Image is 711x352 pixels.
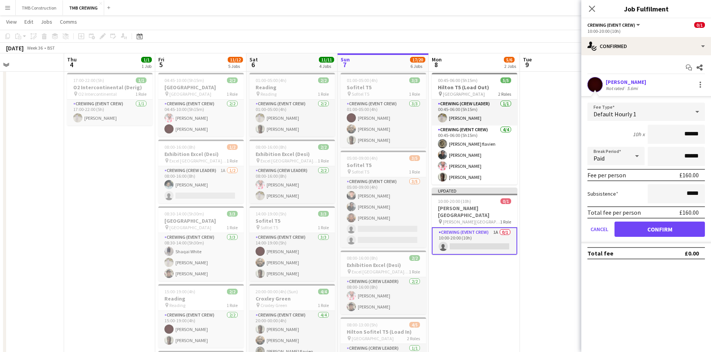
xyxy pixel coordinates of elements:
[432,73,517,185] app-job-card: 00:45-06:00 (5h15m)5/5Hilton T5 (Load Out) [GEOGRAPHIC_DATA]2 RolesCrewing (Crew Leader)1/100:45-...
[432,84,517,91] h3: Hilton T5 (Load Out)
[594,110,636,118] span: Default Hourly 1
[410,63,425,69] div: 6 Jobs
[318,211,329,217] span: 3/3
[228,63,243,69] div: 5 Jobs
[432,205,517,219] h3: [PERSON_NAME][GEOGRAPHIC_DATA]
[318,144,329,150] span: 2/2
[341,100,426,148] app-card-role: Crewing (Event Crew)3/301:00-05:00 (4h)[PERSON_NAME][PERSON_NAME][PERSON_NAME]
[227,289,238,294] span: 2/2
[249,100,335,137] app-card-role: Crewing (Event Crew)2/201:00-05:00 (4h)[PERSON_NAME][PERSON_NAME]
[227,91,238,97] span: 1 Role
[409,91,420,97] span: 1 Role
[3,17,20,27] a: View
[47,45,55,51] div: BST
[318,289,329,294] span: 4/4
[347,255,378,261] span: 08:00-16:00 (8h)
[318,225,329,230] span: 1 Role
[164,211,204,217] span: 08:30-14:00 (5h30m)
[431,60,442,69] span: 8
[694,22,705,28] span: 0/1
[63,0,104,15] button: TMB CREWING
[169,225,211,230] span: [GEOGRAPHIC_DATA]
[318,158,329,164] span: 1 Role
[341,328,426,335] h3: Hilton Sofitel T5 (Load In)
[227,225,238,230] span: 1 Role
[432,188,517,255] app-job-card: Updated10:00-20:00 (10h)0/1[PERSON_NAME][GEOGRAPHIC_DATA] [PERSON_NAME][GEOGRAPHIC_DATA]1 RoleCre...
[341,177,426,248] app-card-role: Crewing (Event Crew)3/505:00-09:00 (4h)[PERSON_NAME][PERSON_NAME][PERSON_NAME]
[249,233,335,281] app-card-role: Crewing (Event Crew)3/314:00-19:00 (5h)[PERSON_NAME][PERSON_NAME][PERSON_NAME]
[249,217,335,224] h3: Sofitel T5
[158,73,244,137] app-job-card: 04:45-10:00 (5h15m)2/2[GEOGRAPHIC_DATA] [GEOGRAPHIC_DATA]1 RoleCrewing (Event Crew)2/204:45-10:00...
[256,289,298,294] span: 20:00-00:00 (4h) (Sun)
[626,85,639,91] div: 5.6mi
[158,217,244,224] h3: [GEOGRAPHIC_DATA]
[409,155,420,161] span: 3/5
[500,77,511,83] span: 5/5
[6,44,24,52] div: [DATE]
[587,249,613,257] div: Total fee
[261,225,278,230] span: Sofitel T5
[679,171,699,179] div: £160.00
[341,151,426,248] div: 05:00-09:00 (4h)3/5Sofitel T5 Sofitel T51 RoleCrewing (Event Crew)3/505:00-09:00 (4h)[PERSON_NAME...
[158,140,244,203] app-job-card: 08:00-16:00 (8h)1/2Exhibition Excel (Desi) Excel [GEOGRAPHIC_DATA] ( [GEOGRAPHIC_DATA])1 RoleCrew...
[249,206,335,281] div: 14:00-19:00 (5h)3/3Sofitel T5 Sofitel T51 RoleCrewing (Event Crew)3/314:00-19:00 (5h)[PERSON_NAME...
[587,171,626,179] div: Fee per person
[41,18,52,25] span: Jobs
[158,311,244,348] app-card-role: Crewing (Event Crew)2/215:00-19:00 (4h)[PERSON_NAME][PERSON_NAME]
[504,57,515,63] span: 5/6
[158,151,244,158] h3: Exhibition Excel (Desi)
[227,144,238,150] span: 1/2
[169,91,211,97] span: [GEOGRAPHIC_DATA]
[249,73,335,137] app-job-card: 01:00-05:00 (4h)2/2Reading Reading1 RoleCrewing (Event Crew)2/201:00-05:00 (4h)[PERSON_NAME][PERS...
[341,73,426,148] app-job-card: 01:00-05:00 (4h)3/3Sofitel T5 Sofitel T51 RoleCrewing (Event Crew)3/301:00-05:00 (4h)[PERSON_NAME...
[141,57,152,63] span: 1/1
[158,56,164,63] span: Fri
[319,63,334,69] div: 4 Jobs
[581,4,711,14] h3: Job Fulfilment
[606,85,626,91] div: Not rated
[352,269,409,275] span: Excel [GEOGRAPHIC_DATA] ( [GEOGRAPHIC_DATA])
[158,100,244,137] app-card-role: Crewing (Event Crew)2/204:45-10:00 (5h15m)[PERSON_NAME][PERSON_NAME]
[164,144,195,150] span: 08:00-16:00 (8h)
[67,56,77,63] span: Thu
[256,144,286,150] span: 08:00-16:00 (8h)
[164,77,204,83] span: 04:45-10:00 (5h15m)
[142,63,151,69] div: 1 Job
[352,336,394,341] span: [GEOGRAPHIC_DATA]
[67,73,153,125] app-job-card: 17:00-22:00 (5h)1/1O2 Intercontinental (Derig) O2 Intercontinental1 RoleCrewing (Event Crew)1/117...
[407,336,420,341] span: 2 Roles
[249,140,335,203] app-job-card: 08:00-16:00 (8h)2/2Exhibition Excel (Desi) Excel [GEOGRAPHIC_DATA] ( [GEOGRAPHIC_DATA])1 RoleCrew...
[614,222,705,237] button: Confirm
[6,18,17,25] span: View
[21,17,36,27] a: Edit
[249,84,335,91] h3: Reading
[432,56,442,63] span: Mon
[158,84,244,91] h3: [GEOGRAPHIC_DATA]
[341,251,426,314] app-job-card: 08:00-16:00 (8h)2/2Exhibition Excel (Desi) Excel [GEOGRAPHIC_DATA] ( [GEOGRAPHIC_DATA])1 RoleCrew...
[341,56,350,63] span: Sun
[347,322,378,328] span: 08:00-13:00 (5h)
[339,60,350,69] span: 7
[158,295,244,302] h3: Reading
[261,91,277,97] span: Reading
[227,77,238,83] span: 2/2
[409,269,420,275] span: 1 Role
[523,56,532,63] span: Tue
[341,84,426,91] h3: Sofitel T5
[587,22,641,28] button: Crewing (Event Crew)
[78,91,117,97] span: O2 Intercontinental
[158,206,244,281] app-job-card: 08:30-14:00 (5h30m)3/3[GEOGRAPHIC_DATA] [GEOGRAPHIC_DATA]1 RoleCrewing (Event Crew)3/308:30-14:00...
[38,17,55,27] a: Jobs
[318,77,329,83] span: 2/2
[409,322,420,328] span: 4/5
[685,249,699,257] div: £0.00
[169,158,227,164] span: Excel [GEOGRAPHIC_DATA] ( [GEOGRAPHIC_DATA])
[438,198,471,204] span: 10:00-20:00 (10h)
[24,18,33,25] span: Edit
[261,302,287,308] span: Croxley Green
[158,284,244,348] div: 15:00-19:00 (4h)2/2Reading Reading1 RoleCrewing (Event Crew)2/215:00-19:00 (4h)[PERSON_NAME][PERS...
